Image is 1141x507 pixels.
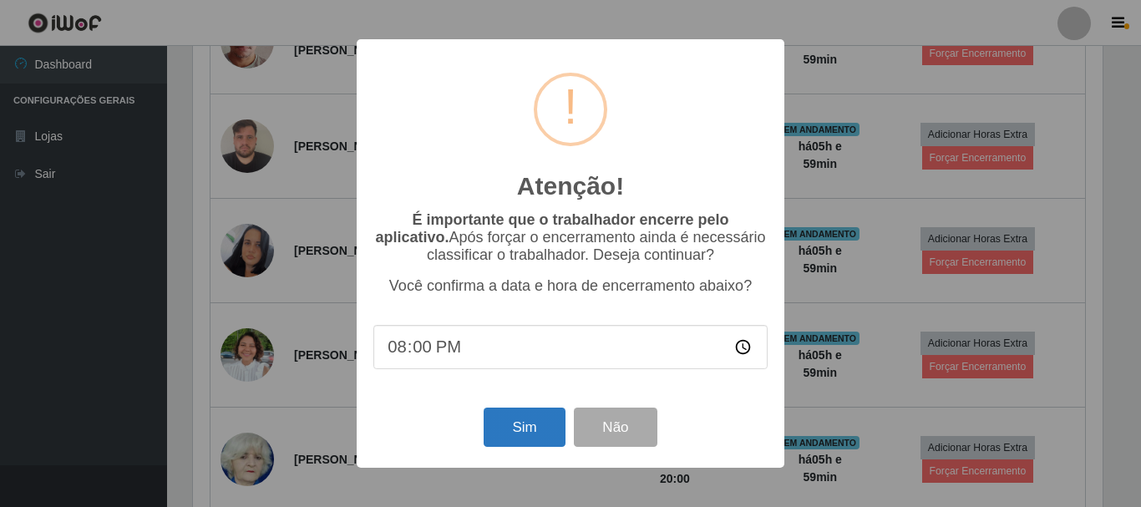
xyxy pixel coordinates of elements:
[373,277,768,295] p: Você confirma a data e hora de encerramento abaixo?
[484,408,565,447] button: Sim
[375,211,728,246] b: É importante que o trabalhador encerre pelo aplicativo.
[517,171,624,201] h2: Atenção!
[574,408,657,447] button: Não
[373,211,768,264] p: Após forçar o encerramento ainda é necessário classificar o trabalhador. Deseja continuar?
